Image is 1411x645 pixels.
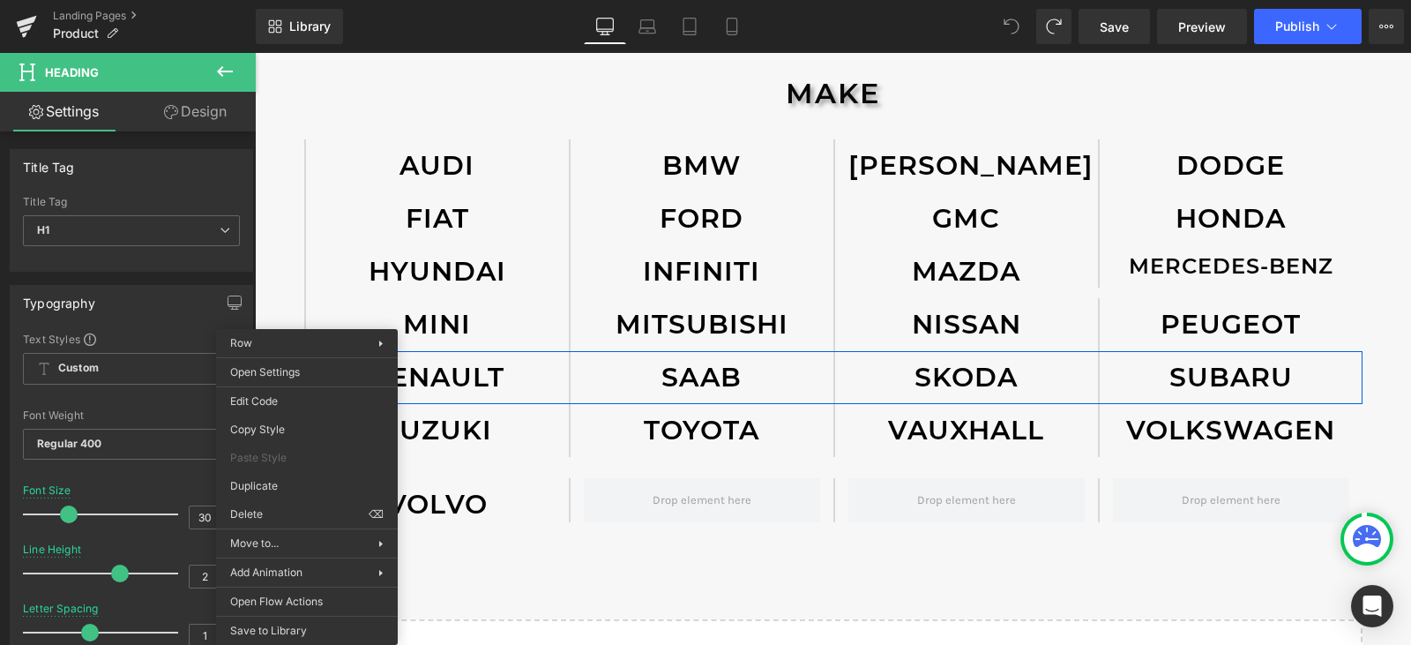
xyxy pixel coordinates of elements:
[23,484,71,497] div: Font Size
[921,149,1031,182] a: HONDA
[1100,18,1129,36] span: Save
[657,255,766,288] a: NISSAN
[230,450,384,466] span: Paste Style
[994,9,1029,44] button: Undo
[53,9,256,23] a: Landing Pages
[407,96,486,129] a: BMW
[23,544,81,556] div: Line Height
[230,536,378,551] span: Move to...
[23,409,240,422] div: Font Weight
[230,422,384,438] span: Copy Style
[389,361,504,394] a: TOYOTA
[677,149,745,182] a: GMC
[584,9,626,44] a: Desktop
[407,308,487,341] a: SAAB
[230,506,369,522] span: Delete
[131,92,259,131] a: Design
[108,298,131,325] a: Expand / Collapse
[633,361,789,394] a: VAUXHALL
[53,26,99,41] span: Product
[114,202,251,235] a: HYUNDAI
[230,364,384,380] span: Open Settings
[132,435,233,468] a: VOLVO
[1351,585,1393,627] div: Open Intercom Messenger
[915,308,1038,341] a: SUBARU
[148,255,216,288] a: MINI
[660,308,763,341] a: SKODA
[361,255,534,288] a: MITSUBISHI
[871,361,1080,394] a: VOLKSWAGEN
[115,308,250,341] a: RENAULT
[37,437,102,450] b: Regular 400
[668,9,711,44] a: Tablet
[922,96,1030,129] a: DODGE
[230,594,384,610] span: Open Flow Actions
[23,286,95,311] div: Typography
[289,19,331,34] span: Library
[1178,18,1226,36] span: Preview
[1254,9,1362,44] button: Publish
[369,506,384,522] span: ⌫
[594,96,839,129] a: [PERSON_NAME]
[626,9,668,44] a: Laptop
[256,9,343,44] a: New Library
[58,361,99,376] b: Custom
[151,149,214,182] a: FIAT
[145,96,220,129] a: AUDI
[711,9,753,44] a: Mobile
[405,149,489,182] a: FORD
[1036,9,1071,44] button: Redo
[906,255,1046,288] a: PEUGEOT
[23,332,240,346] div: Text Styles
[230,565,378,581] span: Add Animation
[388,202,505,235] a: INFINITI
[23,196,240,208] div: Title Tag
[230,394,384,409] span: Edit Code
[23,150,75,175] div: Title Tag
[23,603,99,615] div: Letter Spacing
[45,65,99,79] span: Heading
[1157,9,1247,44] a: Preview
[230,336,252,349] span: Row
[127,361,237,394] a: SUZUKI
[874,200,1079,226] a: MERCEDES-BENZ
[37,223,49,236] b: H1
[657,202,765,235] a: MAZDA
[72,298,108,325] span: Row
[230,623,384,639] span: Save to Library
[1369,9,1404,44] button: More
[1275,19,1319,34] span: Publish
[230,478,384,494] span: Duplicate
